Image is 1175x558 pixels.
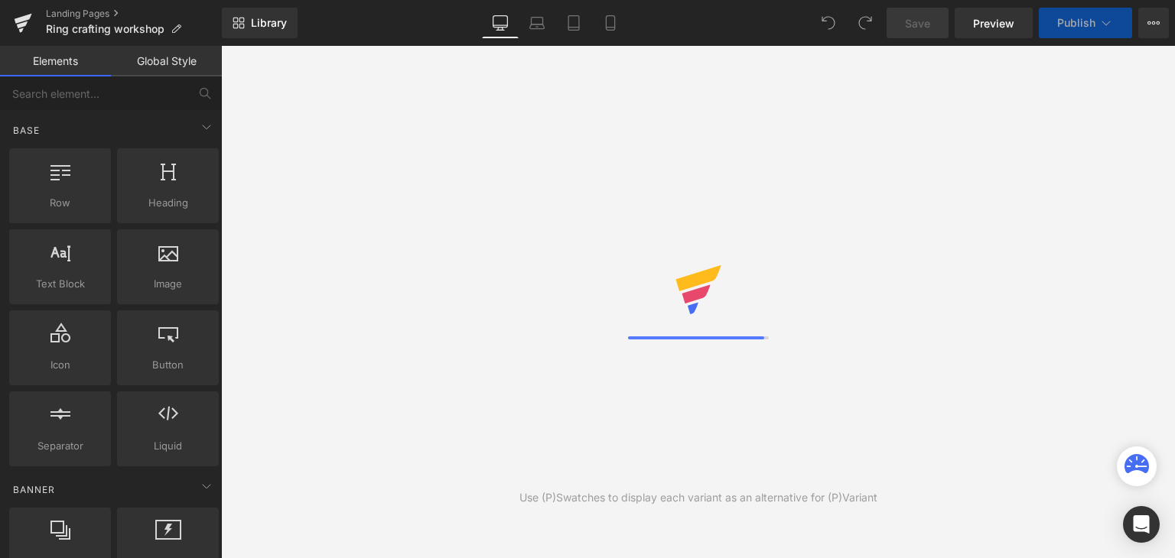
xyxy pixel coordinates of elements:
a: Laptop [519,8,555,38]
span: Banner [11,482,57,497]
span: Icon [14,357,106,373]
a: New Library [222,8,298,38]
a: Tablet [555,8,592,38]
button: Undo [813,8,844,38]
a: Desktop [482,8,519,38]
a: Landing Pages [46,8,222,20]
span: Image [122,276,214,292]
span: Preview [973,15,1014,31]
span: Separator [14,438,106,454]
span: Base [11,123,41,138]
span: Library [251,16,287,30]
span: Row [14,195,106,211]
span: Button [122,357,214,373]
a: Preview [955,8,1033,38]
span: Heading [122,195,214,211]
span: Ring crafting workshop [46,23,164,35]
span: Publish [1057,17,1095,29]
button: More [1138,8,1169,38]
a: Global Style [111,46,222,76]
span: Liquid [122,438,214,454]
button: Redo [850,8,880,38]
button: Publish [1039,8,1132,38]
div: Use (P)Swatches to display each variant as an alternative for (P)Variant [519,489,877,506]
a: Mobile [592,8,629,38]
span: Text Block [14,276,106,292]
div: Open Intercom Messenger [1123,506,1160,543]
span: Save [905,15,930,31]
